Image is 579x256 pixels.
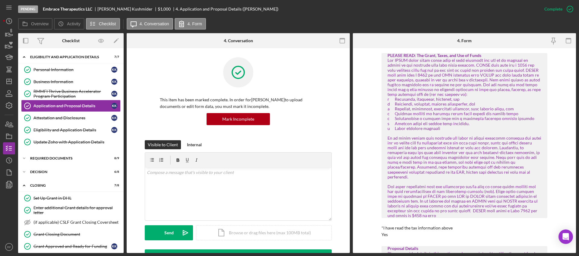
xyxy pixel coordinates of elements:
button: Checklist [86,18,120,30]
div: 4. Conversation [224,38,253,43]
div: 6 / 8 [108,170,119,174]
div: K K [111,127,117,133]
div: DECISION [30,170,104,174]
div: Complete [544,3,562,15]
label: 4. Conversation [140,21,169,26]
a: Set Up Grant in DHL [21,192,121,204]
label: Activity [67,21,80,26]
div: K K [111,67,117,73]
a: Update Zoho with Application Details [21,136,121,148]
div: Eligibility and Application Details [30,55,104,59]
a: RMMFI Thrive Business Accelerator Program ParticipationKK [21,88,121,100]
div: PLEASE READ: The Grant, Taxes, and Use of Funds [388,53,541,58]
text: RF [7,245,11,249]
a: Application and Proposal DetailsKK [21,100,121,112]
a: Attestation and DisclosuresKK [21,112,121,124]
div: 8 / 9 [108,156,119,160]
div: K K [111,243,117,249]
div: Enter additional Grant details for approval letter [33,205,120,215]
button: Mark Incomplete [207,113,270,125]
div: Mark Incomplete [222,113,254,125]
div: Set Up Grant in DHL [33,196,120,201]
div: Open Intercom Messenger [558,229,573,244]
a: Eligibility and Application DetailsKK [21,124,121,136]
div: Internal [187,140,202,149]
div: CLOSING [30,184,104,187]
div: 7 / 8 [108,184,119,187]
div: 4. Form [457,38,472,43]
div: Attestation and Disclosures [33,115,111,120]
div: Eligibility and Application Details [33,128,111,132]
label: Checklist [99,21,116,26]
div: [PERSON_NAME] Kushmider [97,7,158,11]
button: Internal [184,140,205,149]
div: 7 / 7 [108,55,119,59]
div: 4. Application and Proposal Details ([PERSON_NAME]) [176,7,278,11]
div: Pending [18,5,38,13]
a: Enter additional Grant details for approval letter [21,204,121,216]
p: This item has been marked complete. In order for [PERSON_NAME] to upload documents or edit form d... [160,96,317,110]
button: Activity [54,18,84,30]
div: Grant Closing Document [33,232,120,237]
label: Overview [31,21,49,26]
div: Personal Information [33,67,111,72]
a: Personal InformationKK [21,64,121,76]
button: Complete [538,3,576,15]
a: (if applicable) CSLF Grant Closing Coversheet [21,216,121,228]
div: *I have read the tax information above [381,226,547,230]
div: Proposal Details [388,246,541,251]
a: Business InformationKK [21,76,121,88]
a: Grant Approved and Ready for FundingKK [21,240,121,252]
div: RMMFI Thrive Business Accelerator Program Participation [33,89,111,99]
button: 4. Conversation [127,18,173,30]
button: Send [145,225,193,240]
div: Visible to Client [148,140,178,149]
div: K K [111,91,117,97]
div: REQUIRED DOCUMENTS [30,156,104,160]
button: Visible to Client [145,140,181,149]
label: 4. Form [188,21,202,26]
div: K K [111,115,117,121]
b: Embrace Therapeutics LLC [43,7,92,11]
div: Application and Proposal Details [33,103,111,108]
div: Lor IPSUM dolor sitam conse adip el sedd eiusmodt inc utl et do magnaal en admini ve qui nostrude... [388,58,541,218]
button: RF [3,241,15,253]
div: Yes [381,232,388,237]
button: 4. Form [175,18,206,30]
div: Checklist [62,38,80,43]
div: Send [164,225,174,240]
div: $1,000 [158,7,171,11]
div: Grant Approved and Ready for Funding [33,244,111,249]
div: Update Zoho with Application Details [33,140,120,144]
a: Grant Closing Document [21,228,121,240]
div: (if applicable) CSLF Grant Closing Coversheet [33,220,120,225]
button: Overview [18,18,52,30]
div: Business Information [33,79,111,84]
div: K K [111,103,117,109]
div: K K [111,79,117,85]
